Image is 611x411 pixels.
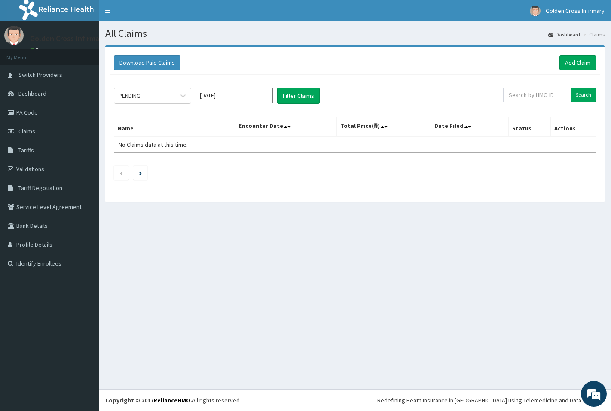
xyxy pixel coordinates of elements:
span: Tariff Negotiation [18,184,62,192]
input: Search [571,88,596,102]
a: Dashboard [548,31,580,38]
div: Redefining Heath Insurance in [GEOGRAPHIC_DATA] using Telemedicine and Data Science! [377,396,605,405]
span: Tariffs [18,146,34,154]
footer: All rights reserved. [99,389,611,411]
a: Online [30,47,51,53]
h1: All Claims [105,28,605,39]
th: Encounter Date [235,117,337,137]
th: Name [114,117,235,137]
a: RelianceHMO [153,396,190,404]
strong: Copyright © 2017 . [105,396,192,404]
th: Status [509,117,551,137]
span: Claims [18,127,35,135]
span: Dashboard [18,90,46,97]
th: Actions [550,117,596,137]
th: Date Filed [431,117,509,137]
input: Select Month and Year [196,88,273,103]
img: User Image [4,26,24,45]
span: No Claims data at this time. [119,141,188,148]
img: User Image [530,6,541,16]
button: Filter Claims [277,88,320,104]
input: Search by HMO ID [503,88,568,102]
a: Add Claim [559,55,596,70]
span: Switch Providers [18,71,62,79]
li: Claims [581,31,605,38]
a: Previous page [119,169,123,177]
a: Next page [139,169,142,177]
p: Golden Cross Infirmary [30,35,106,42]
button: Download Paid Claims [114,55,180,70]
div: PENDING [119,91,141,100]
th: Total Price(₦) [337,117,431,137]
span: Golden Cross Infirmary [546,7,605,15]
